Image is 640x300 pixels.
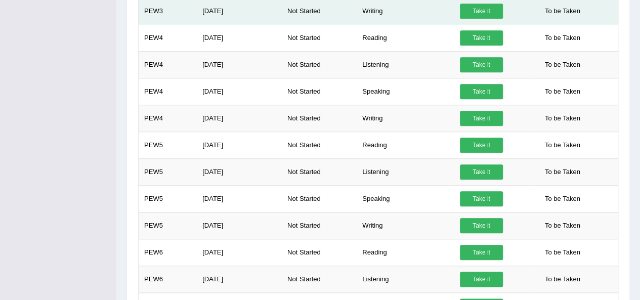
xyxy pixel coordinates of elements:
[357,185,454,212] td: Speaking
[197,158,282,185] td: [DATE]
[197,185,282,212] td: [DATE]
[139,266,197,292] td: PEW6
[139,212,197,239] td: PEW5
[460,218,503,233] a: Take it
[540,111,585,126] span: To be Taken
[197,51,282,78] td: [DATE]
[540,57,585,72] span: To be Taken
[139,239,197,266] td: PEW6
[282,185,357,212] td: Not Started
[282,212,357,239] td: Not Started
[460,245,503,260] a: Take it
[357,239,454,266] td: Reading
[139,185,197,212] td: PEW5
[540,218,585,233] span: To be Taken
[357,158,454,185] td: Listening
[540,4,585,19] span: To be Taken
[357,266,454,292] td: Listening
[282,158,357,185] td: Not Started
[460,164,503,180] a: Take it
[540,30,585,46] span: To be Taken
[282,78,357,105] td: Not Started
[282,266,357,292] td: Not Started
[139,158,197,185] td: PEW5
[139,105,197,132] td: PEW4
[197,239,282,266] td: [DATE]
[460,84,503,99] a: Take it
[460,191,503,206] a: Take it
[139,24,197,51] td: PEW4
[460,57,503,72] a: Take it
[460,272,503,287] a: Take it
[540,272,585,287] span: To be Taken
[357,78,454,105] td: Speaking
[197,105,282,132] td: [DATE]
[540,138,585,153] span: To be Taken
[197,78,282,105] td: [DATE]
[357,51,454,78] td: Listening
[460,138,503,153] a: Take it
[282,51,357,78] td: Not Started
[282,105,357,132] td: Not Started
[460,111,503,126] a: Take it
[460,30,503,46] a: Take it
[282,132,357,158] td: Not Started
[357,105,454,132] td: Writing
[139,78,197,105] td: PEW4
[197,212,282,239] td: [DATE]
[540,245,585,260] span: To be Taken
[139,132,197,158] td: PEW5
[460,4,503,19] a: Take it
[540,164,585,180] span: To be Taken
[540,84,585,99] span: To be Taken
[282,24,357,51] td: Not Started
[357,212,454,239] td: Writing
[282,239,357,266] td: Not Started
[139,51,197,78] td: PEW4
[197,266,282,292] td: [DATE]
[197,132,282,158] td: [DATE]
[357,132,454,158] td: Reading
[540,191,585,206] span: To be Taken
[357,24,454,51] td: Reading
[197,24,282,51] td: [DATE]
